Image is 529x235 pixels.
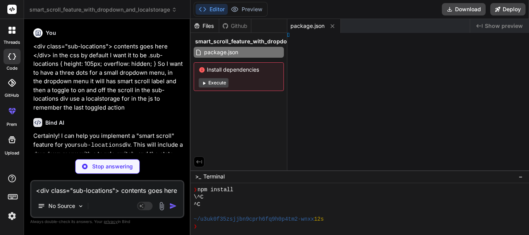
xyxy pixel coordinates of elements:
[314,216,324,223] span: 12s
[3,39,20,46] label: threads
[195,173,201,180] span: >_
[7,65,17,72] label: code
[45,119,64,127] h6: Bind AI
[219,22,251,30] div: Github
[194,216,314,223] span: ~/u3uk0f35zsjjbn9cprh6fq9h0p4tm2-wnxx
[203,173,225,180] span: Terminal
[485,22,523,30] span: Show preview
[228,4,266,15] button: Preview
[442,3,486,15] button: Download
[33,42,183,112] p: <div class="sub-locations"> contents goes here </div> in the css by default I want it to be .sub-...
[5,209,19,223] img: settings
[92,163,133,170] p: Stop answering
[29,6,177,14] span: smart_scroll_feature_with_dropdown_and_localstorage
[195,38,344,45] span: smart_scroll_feature_with_dropdown_and_localstorage
[290,22,325,30] span: package.json
[46,29,56,37] h6: You
[490,3,526,15] button: Deploy
[199,78,228,87] button: Execute
[7,121,17,128] label: prem
[203,48,239,57] span: package.json
[194,194,203,201] span: \^C
[194,186,198,194] span: ❯
[517,170,524,183] button: −
[519,173,523,180] span: −
[194,201,200,208] span: ^C
[5,150,19,156] label: Upload
[196,4,228,15] button: Editor
[77,203,84,209] img: Pick Models
[5,92,19,99] label: GitHub
[198,186,233,194] span: npm install
[33,132,183,168] p: Certainly! I can help you implement a "smart scroll" feature for your div. This will include a dr...
[30,218,184,225] p: Always double-check its answers. Your in Bind
[191,22,219,30] div: Files
[104,219,118,224] span: privacy
[157,202,166,211] img: attachment
[169,202,177,210] img: icon
[194,223,198,230] span: ❯
[48,202,75,210] p: No Source
[77,142,122,149] code: sub-locations
[199,66,279,74] span: Install dependencies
